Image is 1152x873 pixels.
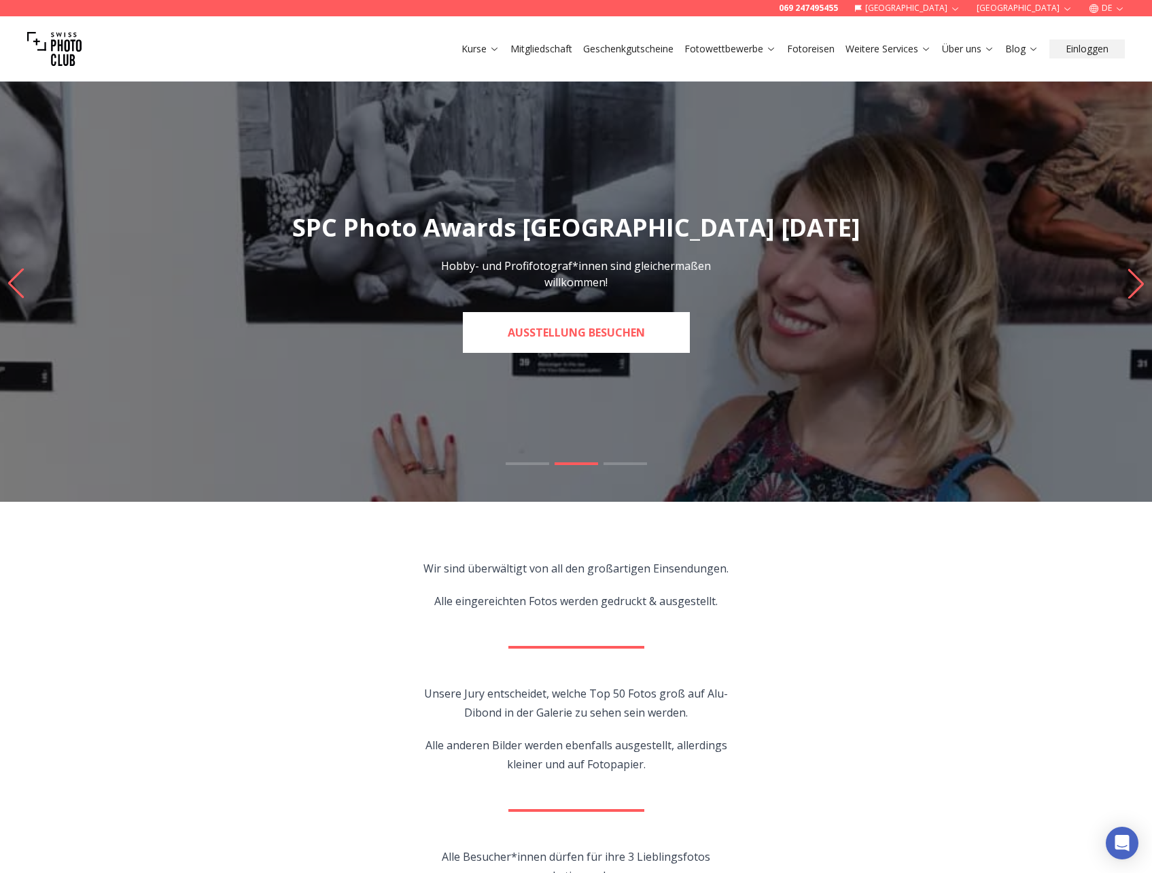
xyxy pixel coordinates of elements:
a: Geschenkgutscheine [583,42,674,56]
button: Blog [1000,39,1044,58]
a: Weitere Services [845,42,931,56]
p: Alle eingereichten Fotos werden gedruckt & ausgestellt. [423,592,729,611]
p: Alle anderen Bilder werden ebenfalls ausgestellt, allerdings kleiner und auf Fotopapier. [421,736,731,774]
button: Geschenkgutscheine [578,39,679,58]
button: Fotowettbewerbe [679,39,782,58]
a: Ausstellung besuchen [463,312,690,353]
button: Fotoreisen [782,39,840,58]
a: 069 247495455 [779,3,838,14]
a: Kurse [461,42,500,56]
p: Hobby- und Profifotograf*innen sind gleichermaßen willkommen! [424,258,729,290]
button: Mitgliedschaft [505,39,578,58]
div: Open Intercom Messenger [1106,827,1138,859]
img: Swiss photo club [27,22,82,76]
a: Fotowettbewerbe [684,42,776,56]
p: Unsere Jury entscheidet, welche Top 50 Fotos groß auf Alu-Dibond in der Galerie zu sehen sein wer... [421,684,731,722]
p: Wir sind überwältigt von all den großartigen Einsendungen. [423,559,729,578]
button: Kurse [456,39,505,58]
a: Mitgliedschaft [510,42,572,56]
a: Fotoreisen [787,42,835,56]
a: Blog [1005,42,1038,56]
button: Weitere Services [840,39,937,58]
button: Über uns [937,39,1000,58]
a: Über uns [942,42,994,56]
button: Einloggen [1049,39,1125,58]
